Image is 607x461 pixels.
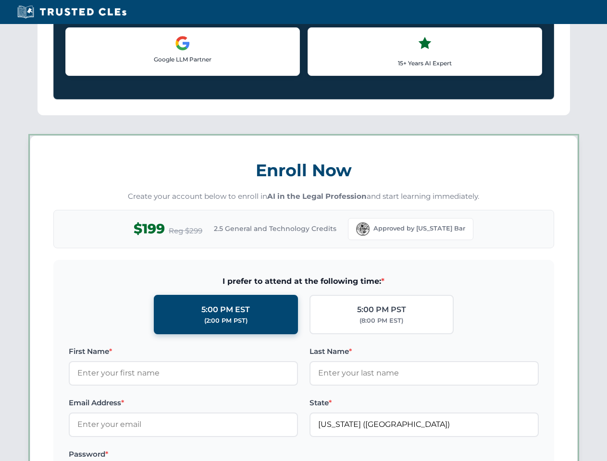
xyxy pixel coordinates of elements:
div: 5:00 PM PST [357,303,406,316]
p: Create your account below to enroll in and start learning immediately. [53,191,554,202]
h3: Enroll Now [53,155,554,185]
img: Google [175,36,190,51]
span: 2.5 General and Technology Credits [214,223,336,234]
img: Trusted CLEs [14,5,129,19]
span: I prefer to attend at the following time: [69,275,539,288]
span: $199 [134,218,165,240]
div: (8:00 PM EST) [359,316,403,326]
p: Google LLM Partner [74,55,292,64]
p: 15+ Years AI Expert [316,59,534,68]
label: State [310,397,539,409]
input: Enter your last name [310,361,539,385]
label: Password [69,449,298,460]
strong: AI in the Legal Profession [267,192,367,201]
input: Enter your first name [69,361,298,385]
img: Florida Bar [356,222,370,236]
span: Reg $299 [169,225,202,237]
input: Enter your email [69,412,298,437]
input: Florida (FL) [310,412,539,437]
div: (2:00 PM PST) [204,316,248,326]
label: First Name [69,346,298,357]
div: 5:00 PM EST [201,303,250,316]
label: Email Address [69,397,298,409]
span: Approved by [US_STATE] Bar [373,224,465,233]
label: Last Name [310,346,539,357]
